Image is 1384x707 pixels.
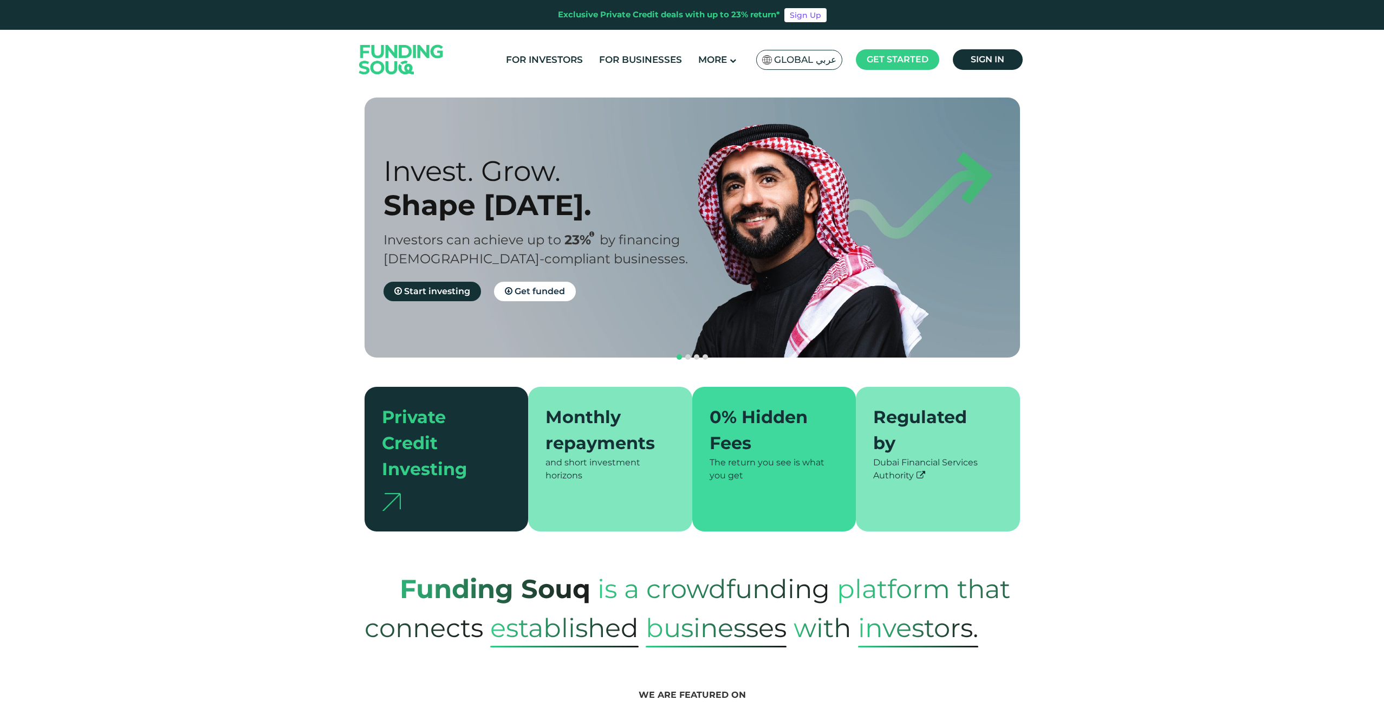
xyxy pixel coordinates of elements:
[684,353,692,361] button: navigation
[382,404,498,482] div: Private Credit Investing
[774,54,836,66] span: Global عربي
[404,286,470,296] span: Start investing
[596,51,685,69] a: For Businesses
[558,9,780,21] div: Exclusive Private Credit deals with up to 23% return*
[698,54,727,65] span: More
[675,353,684,361] button: navigation
[382,493,401,511] img: arrow
[384,232,561,248] span: Investors can achieve up to
[490,608,639,647] span: established
[384,188,711,222] div: Shape [DATE].
[762,55,772,64] img: SA Flag
[646,608,787,647] span: Businesses
[794,601,851,654] span: with
[953,49,1023,70] a: Sign in
[589,231,594,237] i: 23% IRR (expected) ~ 15% Net yield (expected)
[384,282,481,301] a: Start investing
[971,54,1004,64] span: Sign in
[639,690,746,700] span: We are featured on
[873,404,990,456] div: Regulated by
[545,456,675,482] div: and short investment horizons
[873,456,1003,482] div: Dubai Financial Services Authority
[692,353,701,361] button: navigation
[400,573,590,605] strong: Funding Souq
[494,282,576,301] a: Get funded
[384,154,711,188] div: Invest. Grow.
[597,562,830,615] span: is a crowdfunding
[515,286,565,296] span: Get funded
[701,353,710,361] button: navigation
[858,608,978,647] span: Investors.
[867,54,928,64] span: Get started
[503,51,586,69] a: For Investors
[564,232,600,248] span: 23%
[365,562,1010,654] span: platform that connects
[545,404,662,456] div: Monthly repayments
[710,404,826,456] div: 0% Hidden Fees
[348,32,454,87] img: Logo
[710,456,839,482] div: The return you see is what you get
[784,8,827,22] a: Sign Up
